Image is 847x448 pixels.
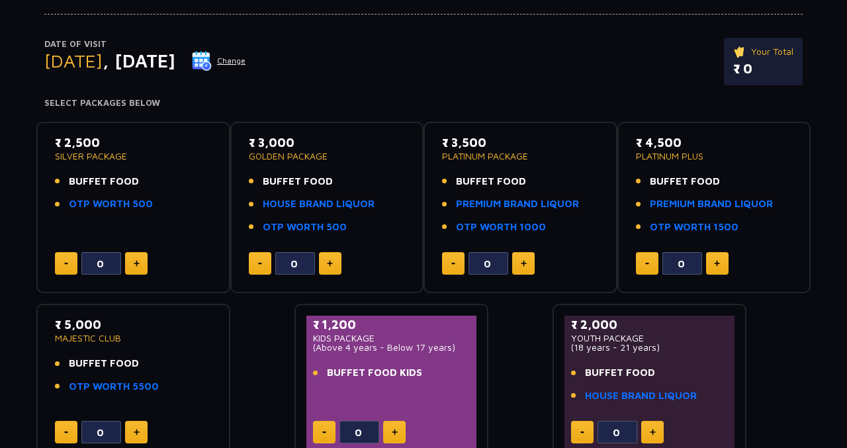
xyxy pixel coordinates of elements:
[733,59,793,79] p: ₹ 0
[249,152,406,161] p: GOLDEN PACKAGE
[456,197,579,212] a: PREMIUM BRAND LIQUOR
[44,38,246,51] p: Date of Visit
[44,50,103,71] span: [DATE]
[64,431,68,433] img: minus
[650,174,720,189] span: BUFFET FOOD
[650,197,773,212] a: PREMIUM BRAND LIQUOR
[249,134,406,152] p: ₹ 3,000
[327,365,422,381] span: BUFFET FOOD KIDS
[733,44,793,59] p: Your Total
[55,152,212,161] p: SILVER PACKAGE
[327,260,333,267] img: plus
[580,431,584,433] img: minus
[456,174,526,189] span: BUFFET FOOD
[258,263,262,265] img: minus
[263,174,333,189] span: BUFFET FOOD
[636,134,793,152] p: ₹ 4,500
[456,220,546,235] a: OTP WORTH 1000
[313,316,470,334] p: ₹ 1,200
[571,316,728,334] p: ₹ 2,000
[69,356,139,371] span: BUFFET FOOD
[636,152,793,161] p: PLATINUM PLUS
[69,197,153,212] a: OTP WORTH 500
[571,343,728,352] p: (18 years - 21 years)
[313,334,470,343] p: KIDS PACKAGE
[55,134,212,152] p: ₹ 2,500
[191,50,246,71] button: Change
[134,260,140,267] img: plus
[451,263,455,265] img: minus
[650,220,738,235] a: OTP WORTH 1500
[69,379,159,394] a: OTP WORTH 5500
[313,343,470,352] p: (Above 4 years - Below 17 years)
[442,134,599,152] p: ₹ 3,500
[134,429,140,435] img: plus
[55,334,212,343] p: MAJESTIC CLUB
[103,50,175,71] span: , [DATE]
[392,429,398,435] img: plus
[44,98,803,109] h4: Select Packages Below
[585,388,697,404] a: HOUSE BRAND LIQUOR
[571,334,728,343] p: YOUTH PACKAGE
[521,260,527,267] img: plus
[650,429,656,435] img: plus
[733,44,747,59] img: ticket
[263,220,347,235] a: OTP WORTH 500
[714,260,720,267] img: plus
[55,316,212,334] p: ₹ 5,000
[442,152,599,161] p: PLATINUM PACKAGE
[64,263,68,265] img: minus
[645,263,649,265] img: minus
[69,174,139,189] span: BUFFET FOOD
[263,197,375,212] a: HOUSE BRAND LIQUOR
[322,431,326,433] img: minus
[585,365,655,381] span: BUFFET FOOD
